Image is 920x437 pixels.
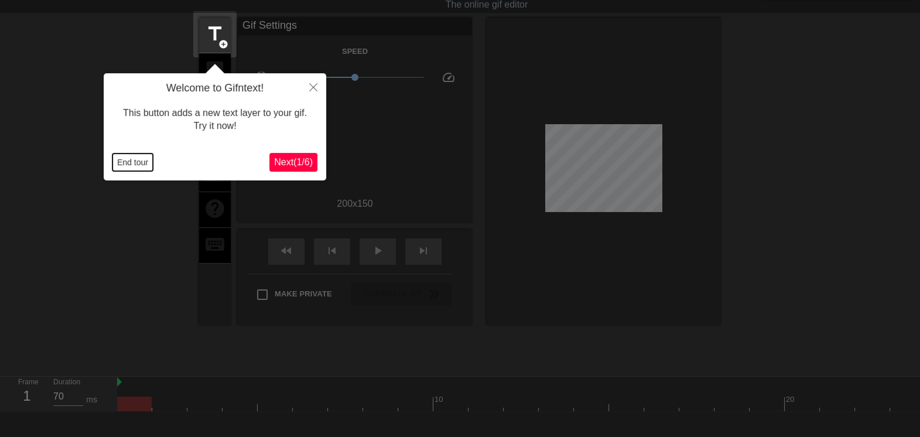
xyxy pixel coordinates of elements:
[112,82,317,95] h4: Welcome to Gifntext!
[300,73,326,100] button: Close
[274,157,313,167] span: Next ( 1 / 6 )
[269,153,317,172] button: Next
[112,95,317,145] div: This button adds a new text layer to your gif. Try it now!
[112,153,153,171] button: End tour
